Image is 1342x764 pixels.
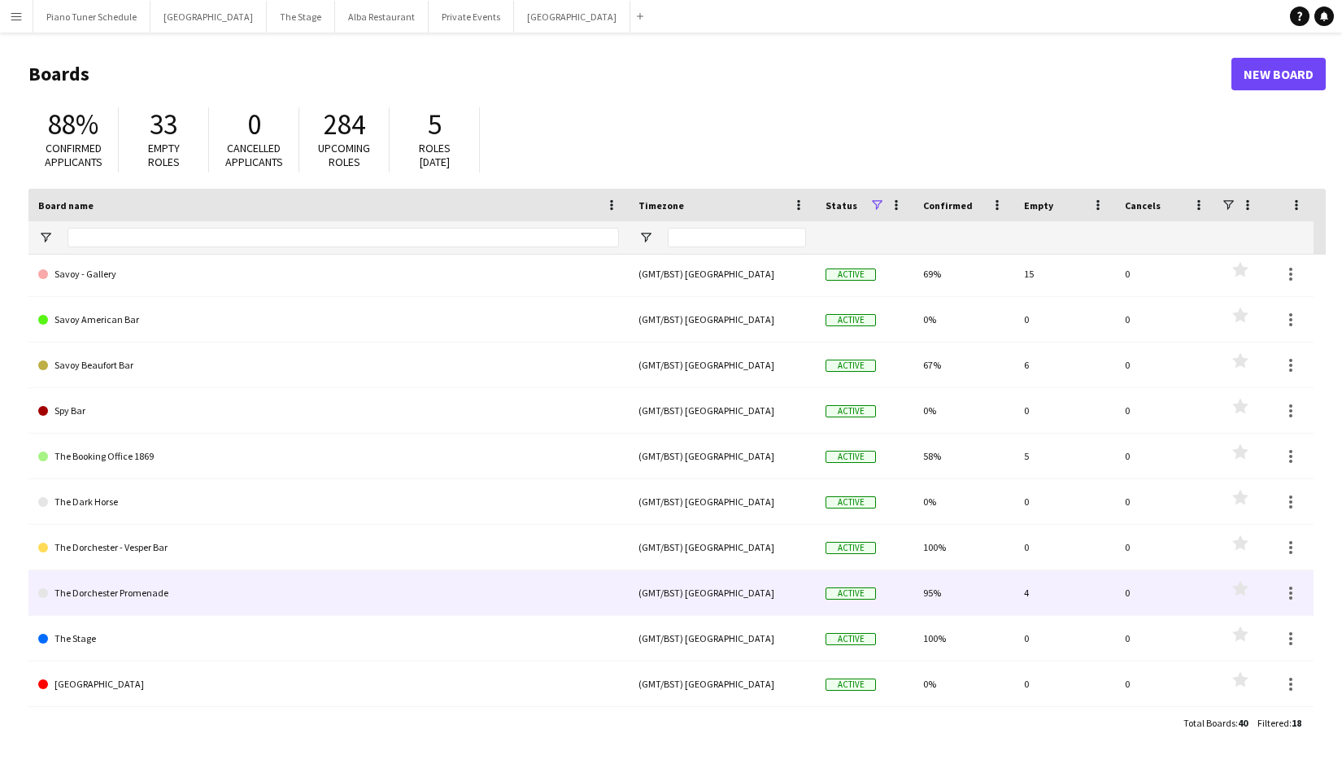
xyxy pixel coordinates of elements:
[428,107,442,142] span: 5
[1115,434,1216,478] div: 0
[1257,707,1301,739] div: :
[1183,707,1248,739] div: :
[1231,58,1326,90] a: New Board
[913,297,1014,342] div: 0%
[1014,251,1115,296] div: 15
[38,251,619,297] a: Savoy - Gallery
[150,107,177,142] span: 33
[1115,388,1216,433] div: 0
[638,230,653,245] button: Open Filter Menu
[1014,570,1115,615] div: 4
[38,570,619,616] a: The Dorchester Promenade
[1257,717,1289,729] span: Filtered
[826,314,876,326] span: Active
[1115,479,1216,524] div: 0
[629,479,816,524] div: (GMT/BST) [GEOGRAPHIC_DATA]
[1014,388,1115,433] div: 0
[148,141,180,169] span: Empty roles
[38,525,619,570] a: The Dorchester - Vesper Bar
[38,230,53,245] button: Open Filter Menu
[913,525,1014,570] div: 100%
[1115,251,1216,296] div: 0
[1115,661,1216,706] div: 0
[913,479,1014,524] div: 0%
[38,479,619,525] a: The Dark Horse
[629,616,816,661] div: (GMT/BST) [GEOGRAPHIC_DATA]
[514,1,630,33] button: [GEOGRAPHIC_DATA]
[913,661,1014,706] div: 0%
[826,451,876,463] span: Active
[28,62,1231,86] h1: Boards
[826,360,876,372] span: Active
[68,228,619,247] input: Board name Filter Input
[826,633,876,645] span: Active
[38,343,619,388] a: Savoy Beaufort Bar
[913,616,1014,661] div: 100%
[318,141,370,169] span: Upcoming roles
[826,679,876,691] span: Active
[419,141,451,169] span: Roles [DATE]
[1014,479,1115,524] div: 0
[629,661,816,706] div: (GMT/BST) [GEOGRAPHIC_DATA]
[45,141,102,169] span: Confirmed applicants
[826,542,876,554] span: Active
[38,661,619,707] a: [GEOGRAPHIC_DATA]
[629,251,816,296] div: (GMT/BST) [GEOGRAPHIC_DATA]
[1115,570,1216,615] div: 0
[1292,717,1301,729] span: 18
[1014,525,1115,570] div: 0
[913,434,1014,478] div: 58%
[1115,616,1216,661] div: 0
[638,199,684,212] span: Timezone
[335,1,429,33] button: Alba Restaurant
[48,107,98,142] span: 88%
[826,587,876,600] span: Active
[1125,199,1161,212] span: Cancels
[38,616,619,661] a: The Stage
[923,199,973,212] span: Confirmed
[1238,717,1248,729] span: 40
[1014,661,1115,706] div: 0
[629,434,816,478] div: (GMT/BST) [GEOGRAPHIC_DATA]
[1183,717,1235,729] span: Total Boards
[826,268,876,281] span: Active
[38,388,619,434] a: Spy Bar
[1014,616,1115,661] div: 0
[267,1,335,33] button: The Stage
[33,1,150,33] button: Piano Tuner Schedule
[826,405,876,417] span: Active
[826,199,857,212] span: Status
[1014,434,1115,478] div: 5
[913,570,1014,615] div: 95%
[1024,199,1053,212] span: Empty
[38,434,619,479] a: The Booking Office 1869
[629,297,816,342] div: (GMT/BST) [GEOGRAPHIC_DATA]
[324,107,365,142] span: 284
[1115,525,1216,570] div: 0
[668,228,806,247] input: Timezone Filter Input
[629,570,816,615] div: (GMT/BST) [GEOGRAPHIC_DATA]
[913,251,1014,296] div: 69%
[826,496,876,509] span: Active
[629,525,816,570] div: (GMT/BST) [GEOGRAPHIC_DATA]
[150,1,267,33] button: [GEOGRAPHIC_DATA]
[913,388,1014,433] div: 0%
[1014,297,1115,342] div: 0
[1115,343,1216,387] div: 0
[38,199,94,212] span: Board name
[429,1,514,33] button: Private Events
[1115,297,1216,342] div: 0
[629,388,816,433] div: (GMT/BST) [GEOGRAPHIC_DATA]
[629,343,816,387] div: (GMT/BST) [GEOGRAPHIC_DATA]
[913,343,1014,387] div: 67%
[247,107,261,142] span: 0
[1014,343,1115,387] div: 6
[225,141,283,169] span: Cancelled applicants
[38,297,619,343] a: Savoy American Bar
